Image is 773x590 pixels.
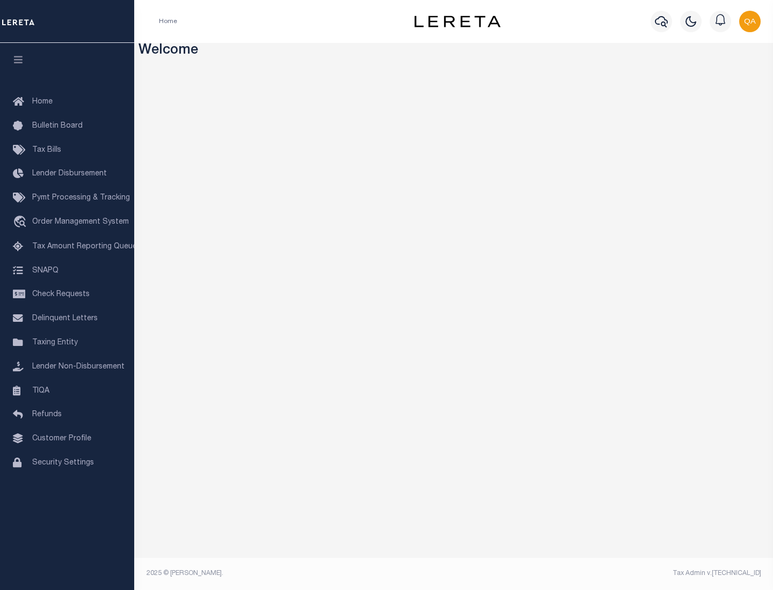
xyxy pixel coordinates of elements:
i: travel_explore [13,216,30,230]
span: Lender Non-Disbursement [32,363,125,371]
span: Tax Bills [32,146,61,154]
div: 2025 © [PERSON_NAME]. [138,569,454,578]
span: Home [32,98,53,106]
span: TIQA [32,387,49,394]
span: Taxing Entity [32,339,78,346]
img: logo-dark.svg [414,16,500,27]
div: Tax Admin v.[TECHNICAL_ID] [462,569,761,578]
span: Customer Profile [32,435,91,442]
img: svg+xml;base64,PHN2ZyB4bWxucz0iaHR0cDovL3d3dy53My5vcmcvMjAwMC9zdmciIHBvaW50ZXItZXZlbnRzPSJub25lIi... [739,11,761,32]
span: Security Settings [32,459,94,467]
span: Refunds [32,411,62,418]
span: Delinquent Letters [32,315,98,322]
span: SNAPQ [32,267,59,274]
span: Tax Amount Reporting Queue [32,243,137,250]
span: Check Requests [32,291,90,298]
span: Lender Disbursement [32,170,107,178]
h3: Welcome [138,43,769,60]
span: Bulletin Board [32,122,83,130]
li: Home [159,17,177,26]
span: Pymt Processing & Tracking [32,194,130,202]
span: Order Management System [32,218,129,226]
